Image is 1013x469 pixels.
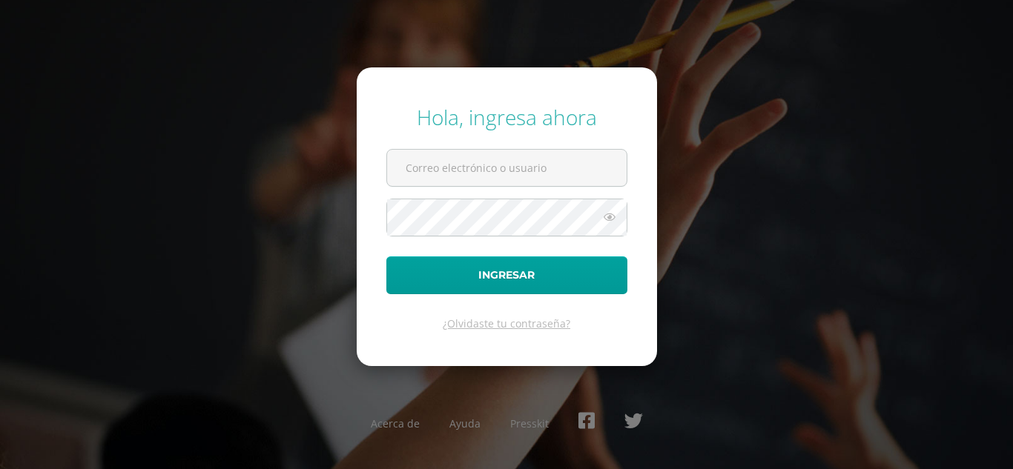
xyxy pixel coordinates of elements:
[449,416,481,430] a: Ayuda
[386,103,627,131] div: Hola, ingresa ahora
[386,256,627,294] button: Ingresar
[387,150,627,186] input: Correo electrónico o usuario
[510,416,549,430] a: Presskit
[371,416,420,430] a: Acerca de
[443,316,570,330] a: ¿Olvidaste tu contraseña?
